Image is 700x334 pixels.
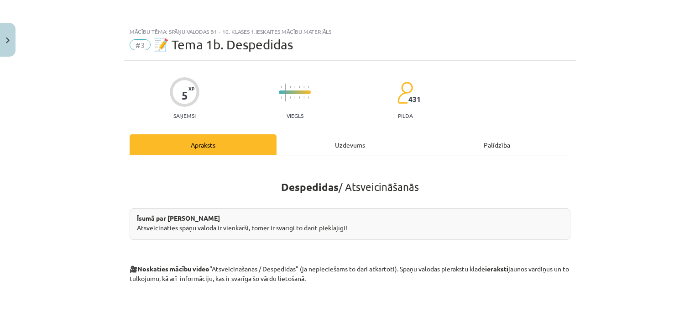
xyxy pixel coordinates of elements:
strong: ieraksti [485,265,508,273]
img: icon-short-line-57e1e144782c952c97e751825c79c345078a6d821885a25fce030b3d8c18986b.svg [303,86,304,88]
img: icon-short-line-57e1e144782c952c97e751825c79c345078a6d821885a25fce030b3d8c18986b.svg [303,96,304,99]
img: icon-short-line-57e1e144782c952c97e751825c79c345078a6d821885a25fce030b3d8c18986b.svg [299,96,300,99]
span: 431 [408,95,421,103]
p: Viegls [287,112,303,119]
span: XP [188,86,194,91]
div: Palīdzība [423,134,570,155]
img: icon-short-line-57e1e144782c952c97e751825c79c345078a6d821885a25fce030b3d8c18986b.svg [281,96,282,99]
div: Atsveicināties spāņu valodā ir vienkārši, tomēr ir svarīgi to darīt pieklājīgi! [130,208,570,240]
img: icon-short-line-57e1e144782c952c97e751825c79c345078a6d821885a25fce030b3d8c18986b.svg [294,96,295,99]
img: icon-short-line-57e1e144782c952c97e751825c79c345078a6d821885a25fce030b3d8c18986b.svg [290,86,291,88]
img: icon-short-line-57e1e144782c952c97e751825c79c345078a6d821885a25fce030b3d8c18986b.svg [308,86,309,88]
img: icon-short-line-57e1e144782c952c97e751825c79c345078a6d821885a25fce030b3d8c18986b.svg [290,96,291,99]
span: #3 [130,39,151,50]
img: icon-long-line-d9ea69661e0d244f92f715978eff75569469978d946b2353a9bb055b3ed8787d.svg [285,84,286,101]
img: students-c634bb4e5e11cddfef0936a35e636f08e4e9abd3cc4e673bd6f9a4125e45ecb1.svg [397,81,413,104]
strong: Noskaties mācību video [137,265,209,273]
h1: / Atsveicināšanās [130,164,570,206]
span: 📝 Tema 1b. Despedidas [153,37,293,52]
p: Saņemsi [170,112,199,119]
div: Apraksts [130,134,277,155]
img: icon-short-line-57e1e144782c952c97e751825c79c345078a6d821885a25fce030b3d8c18986b.svg [299,86,300,88]
img: icon-short-line-57e1e144782c952c97e751825c79c345078a6d821885a25fce030b3d8c18986b.svg [281,86,282,88]
div: 5 [182,89,188,102]
img: icon-short-line-57e1e144782c952c97e751825c79c345078a6d821885a25fce030b3d8c18986b.svg [294,86,295,88]
div: Uzdevums [277,134,423,155]
strong: Despedidas [281,180,339,194]
p: 🎥 “Atsveicināšanās / Despedidas” (ja nepieciešams to dari atkārtoti). Spāņu valodas pierakstu kla... [130,260,570,283]
img: icon-close-lesson-0947bae3869378f0d4975bcd49f059093ad1ed9edebbc8119c70593378902aed.svg [6,37,10,43]
div: Mācību tēma: Spāņu valodas b1 - 10. klases 1.ieskaites mācību materiāls [130,28,570,35]
img: icon-short-line-57e1e144782c952c97e751825c79c345078a6d821885a25fce030b3d8c18986b.svg [308,96,309,99]
p: pilda [398,112,413,119]
strong: Īsumā par [PERSON_NAME] [137,214,220,222]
